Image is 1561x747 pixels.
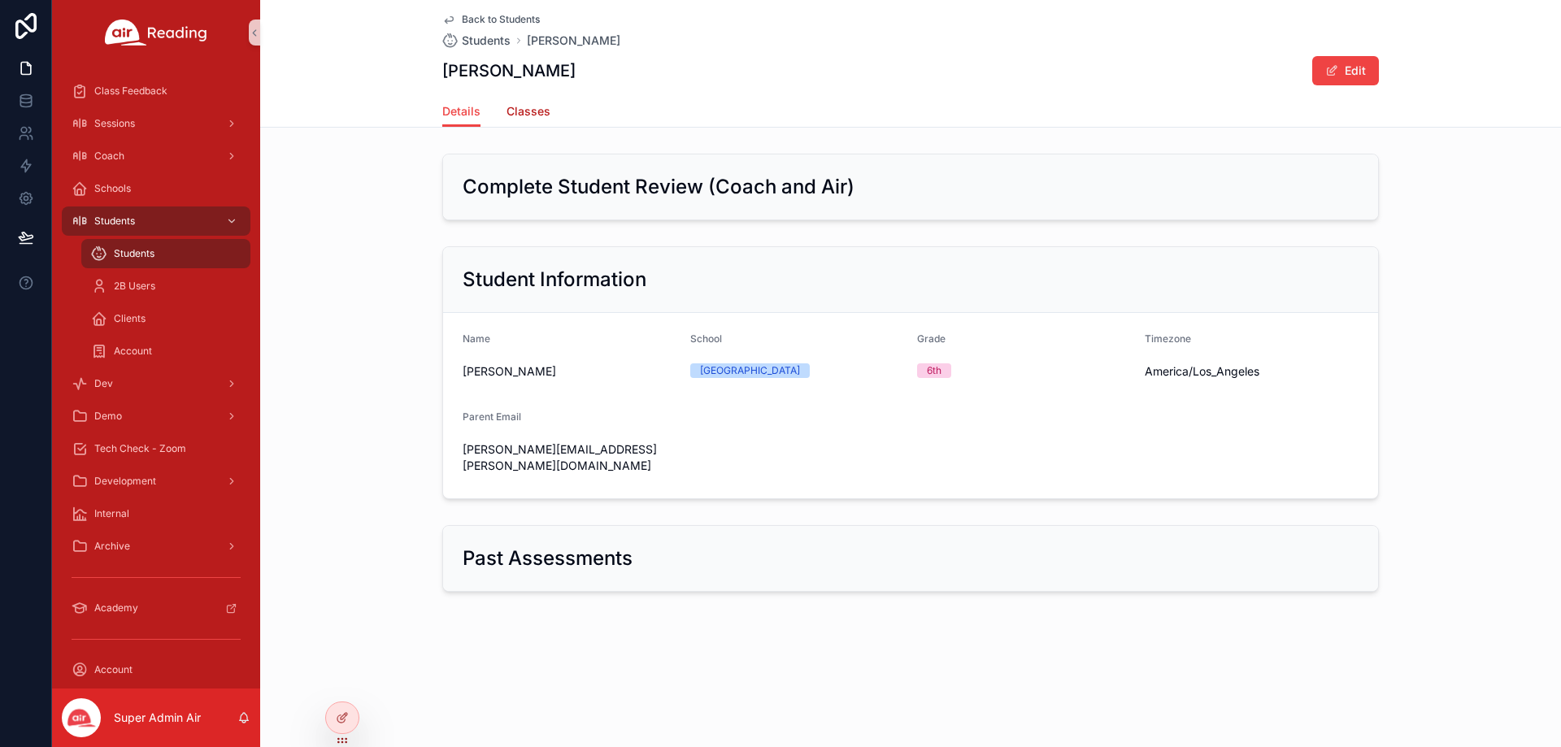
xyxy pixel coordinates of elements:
span: Classes [507,103,550,119]
span: Students [114,247,154,260]
span: Class Feedback [94,85,167,98]
a: [PERSON_NAME] [527,33,620,49]
a: Class Feedback [62,76,250,106]
a: 2B Users [81,271,250,301]
span: Account [94,663,133,676]
span: Back to Students [462,13,540,26]
a: Tech Check - Zoom [62,434,250,463]
h2: Past Assessments [463,545,633,571]
button: Edit [1312,56,1379,85]
a: Account [81,337,250,366]
span: Grade [917,332,946,345]
span: 2B Users [114,280,155,293]
div: 6th [927,363,941,378]
a: Archive [62,532,250,561]
span: Account [114,345,152,358]
a: Academy [62,593,250,623]
a: Back to Students [442,13,540,26]
span: Students [462,33,511,49]
a: Details [442,97,480,128]
span: Schools [94,182,131,195]
a: Demo [62,402,250,431]
a: Development [62,467,250,496]
span: Details [442,103,480,119]
span: Sessions [94,117,135,130]
a: Clients [81,304,250,333]
span: Demo [94,410,122,423]
span: Development [94,475,156,488]
div: [GEOGRAPHIC_DATA] [700,363,800,378]
span: Students [94,215,135,228]
a: Schools [62,174,250,203]
a: Students [81,239,250,268]
a: Internal [62,499,250,528]
a: Sessions [62,109,250,138]
p: Super Admin Air [114,710,201,726]
img: App logo [105,20,207,46]
span: America/Los_Angeles [1145,363,1359,380]
span: School [690,332,722,345]
a: Dev [62,369,250,398]
a: Account [62,655,250,684]
h1: [PERSON_NAME] [442,59,576,82]
span: Tech Check - Zoom [94,442,186,455]
a: Classes [507,97,550,129]
span: Parent Email [463,410,521,423]
span: Academy [94,602,138,615]
a: Students [442,33,511,49]
span: Coach [94,150,124,163]
span: Clients [114,312,146,325]
span: [PERSON_NAME][EMAIL_ADDRESS][PERSON_NAME][DOMAIN_NAME] [463,441,677,474]
h2: Student Information [463,267,646,293]
a: Students [62,206,250,236]
span: Internal [94,507,129,520]
h2: Complete Student Review (Coach and Air) [463,174,854,200]
div: scrollable content [52,65,260,688]
span: Name [463,332,490,345]
span: [PERSON_NAME] [463,363,677,380]
span: Archive [94,540,130,553]
span: Dev [94,377,113,390]
span: Timezone [1145,332,1191,345]
a: Coach [62,141,250,171]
